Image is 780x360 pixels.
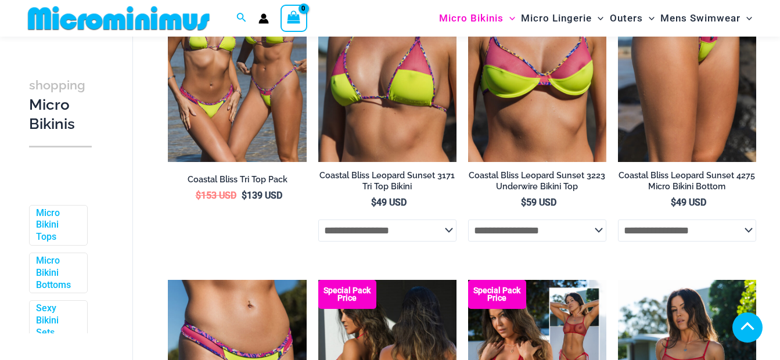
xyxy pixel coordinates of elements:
[281,5,307,31] a: View Shopping Cart, empty
[196,190,201,201] span: $
[29,78,85,92] span: shopping
[657,3,755,33] a: Mens SwimwearMenu ToggleMenu Toggle
[592,3,603,33] span: Menu Toggle
[518,3,606,33] a: Micro LingerieMenu ToggleMenu Toggle
[618,170,756,196] a: Coastal Bliss Leopard Sunset 4275 Micro Bikini Bottom
[36,255,78,291] a: Micro Bikini Bottoms
[521,197,526,208] span: $
[434,2,757,35] nav: Site Navigation
[671,197,676,208] span: $
[242,190,247,201] span: $
[521,197,556,208] bdi: 59 USD
[318,287,376,302] b: Special Pack Price
[468,170,606,192] h2: Coastal Bliss Leopard Sunset 3223 Underwire Bikini Top
[236,11,247,26] a: Search icon link
[258,13,269,24] a: Account icon link
[436,3,518,33] a: Micro BikinisMenu ToggleMenu Toggle
[468,170,606,196] a: Coastal Bliss Leopard Sunset 3223 Underwire Bikini Top
[607,3,657,33] a: OutersMenu ToggleMenu Toggle
[242,190,282,201] bdi: 139 USD
[23,5,214,31] img: MM SHOP LOGO FLAT
[318,170,457,192] h2: Coastal Bliss Leopard Sunset 3171 Tri Top Bikini
[643,3,655,33] span: Menu Toggle
[168,174,306,189] a: Coastal Bliss Tri Top Pack
[36,207,78,243] a: Micro Bikini Tops
[504,3,515,33] span: Menu Toggle
[371,197,407,208] bdi: 49 USD
[168,174,306,185] h2: Coastal Bliss Tri Top Pack
[618,170,756,192] h2: Coastal Bliss Leopard Sunset 4275 Micro Bikini Bottom
[36,303,78,339] a: Sexy Bikini Sets
[660,3,741,33] span: Mens Swimwear
[671,197,706,208] bdi: 49 USD
[521,3,592,33] span: Micro Lingerie
[371,197,376,208] span: $
[741,3,752,33] span: Menu Toggle
[439,3,504,33] span: Micro Bikinis
[29,75,92,134] h3: Micro Bikinis
[196,190,236,201] bdi: 153 USD
[468,287,526,302] b: Special Pack Price
[318,170,457,196] a: Coastal Bliss Leopard Sunset 3171 Tri Top Bikini
[610,3,643,33] span: Outers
